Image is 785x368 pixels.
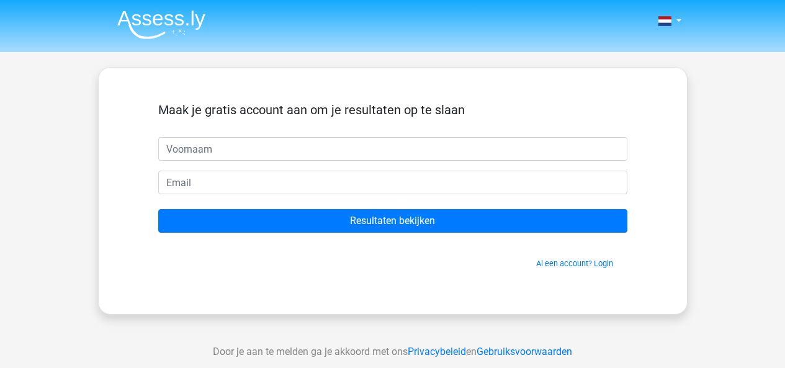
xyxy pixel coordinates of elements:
[477,346,572,357] a: Gebruiksvoorwaarden
[117,10,205,39] img: Assessly
[408,346,466,357] a: Privacybeleid
[158,102,627,117] h5: Maak je gratis account aan om je resultaten op te slaan
[158,171,627,194] input: Email
[158,209,627,233] input: Resultaten bekijken
[536,259,613,268] a: Al een account? Login
[158,137,627,161] input: Voornaam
